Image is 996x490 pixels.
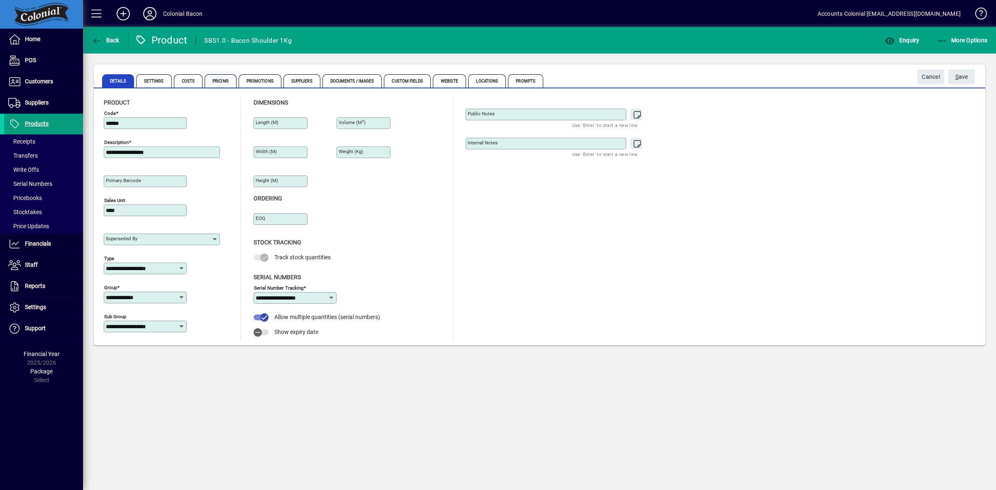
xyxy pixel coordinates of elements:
[205,74,237,88] span: Pricing
[25,325,46,332] span: Support
[4,29,83,50] a: Home
[4,163,83,177] a: Write Offs
[90,33,122,48] button: Back
[468,111,495,117] mat-label: Public Notes
[163,7,203,20] div: Colonial Bacon
[4,71,83,92] a: Customers
[8,166,39,173] span: Write Offs
[30,368,53,375] span: Package
[8,209,42,215] span: Stocktakes
[25,283,45,289] span: Reports
[948,69,975,84] button: Save
[254,195,282,202] span: Ordering
[468,74,506,88] span: Locations
[104,314,126,319] mat-label: Sub group
[254,239,301,246] span: Stock Tracking
[8,138,35,145] span: Receipts
[955,70,968,84] span: ave
[4,177,83,191] a: Serial Numbers
[4,255,83,275] a: Staff
[818,7,961,20] div: Accounts Colonial [EMAIL_ADDRESS][DOMAIN_NAME]
[104,256,114,261] mat-label: Type
[104,197,125,203] mat-label: Sales unit
[8,180,52,187] span: Serial Numbers
[106,236,137,241] mat-label: Superseded by
[4,318,83,339] a: Support
[322,74,382,88] span: Documents / Images
[4,219,83,233] a: Price Updates
[136,74,172,88] span: Settings
[4,191,83,205] a: Pricebooks
[137,6,163,21] button: Profile
[25,261,38,268] span: Staff
[174,74,203,88] span: Costs
[92,37,120,44] span: Back
[384,74,430,88] span: Custom Fields
[935,33,990,48] button: More Options
[25,240,51,247] span: Financials
[4,50,83,71] a: POS
[572,149,637,159] mat-hint: Use 'Enter' to start a new line
[25,57,36,63] span: POS
[8,223,49,229] span: Price Updates
[433,74,466,88] span: Website
[572,120,637,130] mat-hint: Use 'Enter' to start a new line
[102,74,134,88] span: Details
[468,140,498,146] mat-label: Internal Notes
[104,110,116,116] mat-label: Code
[4,93,83,113] a: Suppliers
[106,178,141,183] mat-label: Primary barcode
[922,70,940,84] span: Cancel
[83,33,129,48] app-page-header-button: Back
[4,205,83,219] a: Stocktakes
[4,134,83,149] a: Receipts
[254,274,301,280] span: Serial Numbers
[25,120,49,127] span: Products
[883,33,921,48] button: Enquiry
[24,351,60,357] span: Financial Year
[256,215,265,221] mat-label: EOQ
[25,78,53,85] span: Customers
[283,74,320,88] span: Suppliers
[339,119,366,125] mat-label: Volume (m )
[110,6,137,21] button: Add
[135,34,188,47] div: Product
[25,99,49,106] span: Suppliers
[508,74,543,88] span: Prompts
[25,304,46,310] span: Settings
[254,99,288,106] span: Dimensions
[25,36,40,42] span: Home
[918,69,944,84] button: Cancel
[885,37,919,44] span: Enquiry
[256,149,277,154] mat-label: Width (m)
[4,297,83,318] a: Settings
[4,149,83,163] a: Transfers
[239,74,281,88] span: Promotions
[104,139,129,145] mat-label: Description
[362,119,364,123] sup: 3
[4,234,83,254] a: Financials
[955,73,959,80] span: S
[104,99,130,106] span: Product
[254,285,303,290] mat-label: Serial Number tracking
[969,2,986,29] a: Knowledge Base
[274,314,380,320] span: Allow multiple quantities (serial numbers)
[339,149,363,154] mat-label: Weight (Kg)
[937,37,988,44] span: More Options
[274,329,318,335] span: Show expiry date
[8,152,38,159] span: Transfers
[204,34,292,47] div: SBS1.0 - Bacon Shoulder 1Kg
[256,178,278,183] mat-label: Height (m)
[104,285,117,290] mat-label: Group
[4,276,83,297] a: Reports
[256,119,278,125] mat-label: Length (m)
[274,254,331,261] span: Track stock quantities
[8,195,42,201] span: Pricebooks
